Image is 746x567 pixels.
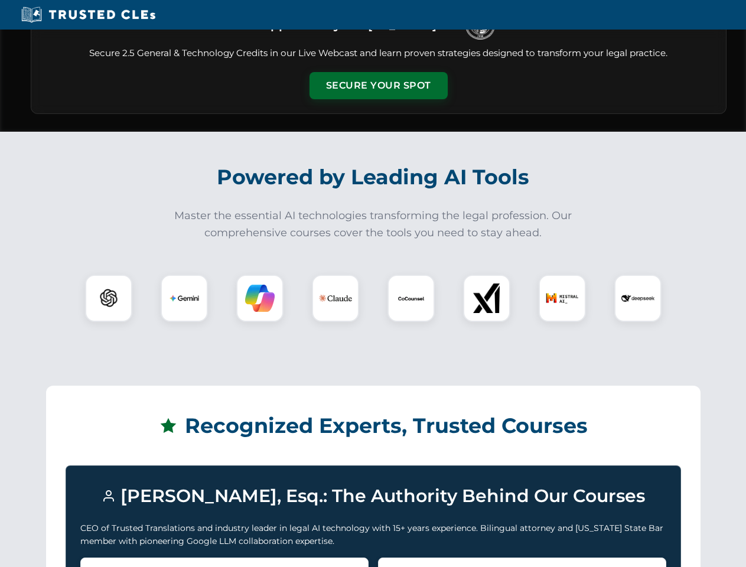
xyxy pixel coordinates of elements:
[310,72,448,99] button: Secure Your Spot
[18,6,159,24] img: Trusted CLEs
[66,405,681,447] h2: Recognized Experts, Trusted Courses
[161,275,208,322] div: Gemini
[539,275,586,322] div: Mistral AI
[245,283,275,313] img: Copilot Logo
[463,275,510,322] div: xAI
[472,283,501,313] img: xAI Logo
[170,283,199,313] img: Gemini Logo
[396,283,426,313] img: CoCounsel Logo
[614,275,662,322] div: DeepSeek
[621,282,654,315] img: DeepSeek Logo
[236,275,284,322] div: Copilot
[45,47,712,60] p: Secure 2.5 General & Technology Credits in our Live Webcast and learn proven strategies designed ...
[46,157,701,198] h2: Powered by Leading AI Tools
[92,281,126,315] img: ChatGPT Logo
[167,207,580,242] p: Master the essential AI technologies transforming the legal profession. Our comprehensive courses...
[85,275,132,322] div: ChatGPT
[319,282,352,315] img: Claude Logo
[80,522,666,548] p: CEO of Trusted Translations and industry leader in legal AI technology with 15+ years experience....
[387,275,435,322] div: CoCounsel
[312,275,359,322] div: Claude
[80,480,666,512] h3: [PERSON_NAME], Esq.: The Authority Behind Our Courses
[546,282,579,315] img: Mistral AI Logo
